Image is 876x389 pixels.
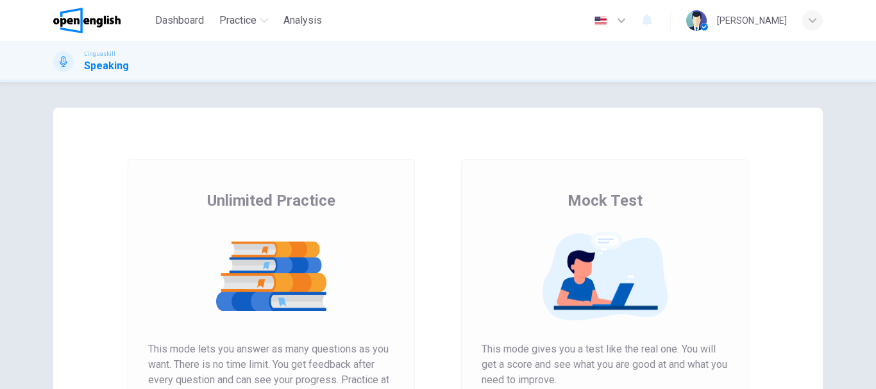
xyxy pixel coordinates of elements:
button: Analysis [278,9,327,32]
span: Analysis [283,13,322,28]
img: en [593,16,609,26]
button: Practice [214,9,273,32]
span: Unlimited Practice [207,190,335,211]
img: OpenEnglish logo [53,8,121,33]
span: This mode gives you a test like the real one. You will get a score and see what you are good at a... [482,342,728,388]
span: Dashboard [155,13,204,28]
span: Practice [219,13,257,28]
img: Profile picture [686,10,707,31]
a: OpenEnglish logo [53,8,150,33]
div: [PERSON_NAME] [717,13,787,28]
button: Dashboard [150,9,209,32]
span: Linguaskill [84,49,115,58]
h1: Speaking [84,58,129,74]
span: Mock Test [568,190,643,211]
